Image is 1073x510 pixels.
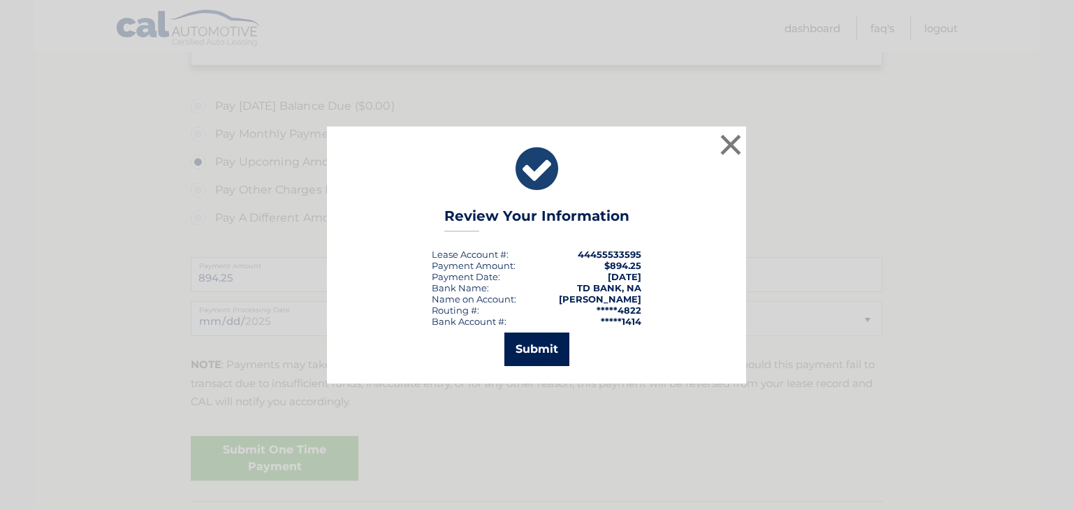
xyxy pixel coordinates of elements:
button: Submit [504,333,569,366]
strong: [PERSON_NAME] [559,293,641,305]
div: Name on Account: [432,293,516,305]
div: Bank Name: [432,282,489,293]
div: : [432,271,500,282]
strong: 44455533595 [578,249,641,260]
div: Lease Account #: [432,249,509,260]
div: Bank Account #: [432,316,506,327]
div: Routing #: [432,305,479,316]
span: Payment Date [432,271,498,282]
h3: Review Your Information [444,207,629,232]
button: × [717,131,745,159]
span: [DATE] [608,271,641,282]
span: $894.25 [604,260,641,271]
strong: TD BANK, NA [577,282,641,293]
div: Payment Amount: [432,260,516,271]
